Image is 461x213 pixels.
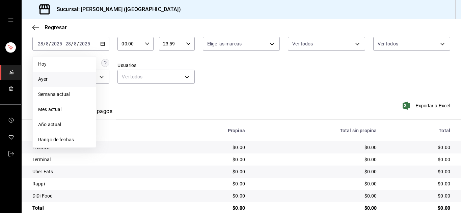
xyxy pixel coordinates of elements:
span: Hoy [38,61,90,68]
span: Elige las marcas [207,40,242,47]
div: Uber Eats [32,168,168,175]
span: Rango de fechas [38,136,90,143]
input: -- [74,41,77,46]
div: $0.00 [256,205,377,211]
div: Ver todos [117,70,194,84]
div: $0.00 [179,168,245,175]
div: $0.00 [179,156,245,163]
span: Ver todos [292,40,313,47]
span: Ver todos [378,40,398,47]
div: Terminal [32,156,168,163]
button: Exportar a Excel [404,102,450,110]
input: ---- [79,41,90,46]
div: $0.00 [387,192,450,199]
div: Total sin propina [256,128,377,133]
div: $0.00 [179,192,245,199]
input: -- [65,41,71,46]
span: Semana actual [38,91,90,98]
div: $0.00 [179,205,245,211]
div: $0.00 [179,144,245,151]
span: Regresar [45,24,67,31]
div: $0.00 [256,168,377,175]
div: $0.00 [256,156,377,163]
button: open drawer [8,17,13,23]
span: Mes actual [38,106,90,113]
input: -- [46,41,49,46]
div: $0.00 [387,168,450,175]
div: Propina [179,128,245,133]
label: Usuarios [117,63,194,68]
div: DiDi Food [32,192,168,199]
span: / [49,41,51,46]
button: Regresar [32,24,67,31]
div: Total [32,205,168,211]
div: Efectivo [32,144,168,151]
input: ---- [51,41,62,46]
div: $0.00 [387,144,450,151]
div: $0.00 [387,180,450,187]
span: Año actual [38,121,90,128]
div: $0.00 [256,144,377,151]
div: Total [387,128,450,133]
div: $0.00 [256,192,377,199]
span: Ayer [38,76,90,83]
span: / [71,41,73,46]
div: $0.00 [387,205,450,211]
div: $0.00 [387,156,450,163]
div: Rappi [32,180,168,187]
span: - [63,41,64,46]
div: $0.00 [256,180,377,187]
h3: Sucursal: [PERSON_NAME] ([GEOGRAPHIC_DATA]) [51,5,181,13]
input: -- [37,41,44,46]
button: Ver pagos [87,108,112,119]
div: Tipo de pago [32,128,168,133]
div: $0.00 [179,180,245,187]
span: / [77,41,79,46]
span: / [44,41,46,46]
